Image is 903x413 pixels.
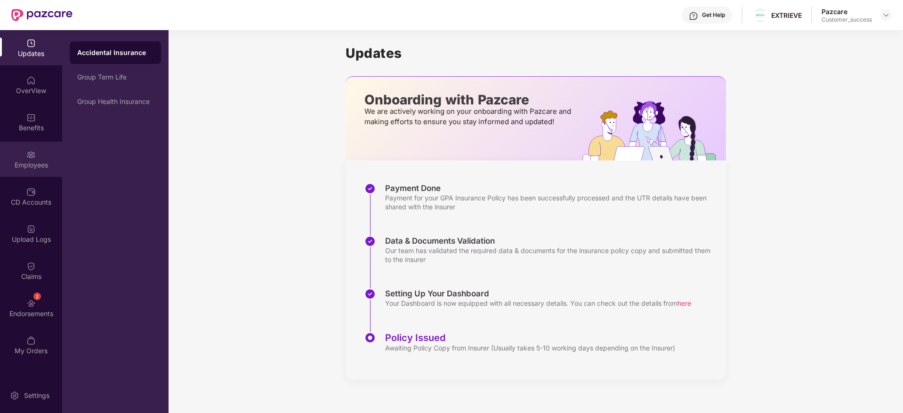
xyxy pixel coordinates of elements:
[26,150,36,159] img: svg+xml;base64,PHN2ZyBpZD0iRW1wbG95ZWVzIiB4bWxucz0iaHR0cDovL3d3dy53My5vcmcvMjAwMC9zdmciIHdpZHRoPS...
[882,11,890,19] img: svg+xml;base64,PHN2ZyBpZD0iRHJvcGRvd24tMzJ4MzIiIHhtbG5zPSJodHRwOi8vd3d3LnczLm9yZy8yMDAwL3N2ZyIgd2...
[822,16,872,24] div: Customer_success
[702,11,725,19] div: Get Help
[26,262,36,271] img: svg+xml;base64,PHN2ZyBpZD0iQ2xhaW0iIHhtbG5zPSJodHRwOi8vd3d3LnczLm9yZy8yMDAwL3N2ZyIgd2lkdGg9IjIwIi...
[364,95,574,104] p: Onboarding with Pazcare
[689,11,698,21] img: svg+xml;base64,PHN2ZyBpZD0iSGVscC0zMngzMiIgeG1sbnM9Imh0dHA6Ly93d3cudzMub3JnLzIwMDAvc3ZnIiB3aWR0aD...
[10,391,19,400] img: svg+xml;base64,PHN2ZyBpZD0iU2V0dGluZy0yMHgyMCIgeG1sbnM9Imh0dHA6Ly93d3cudzMub3JnLzIwMDAvc3ZnIiB3aW...
[26,39,36,48] img: svg+xml;base64,PHN2ZyBpZD0iVXBkYXRlZCIgeG1sbnM9Imh0dHA6Ly93d3cudzMub3JnLzIwMDAvc3ZnIiB3aWR0aD0iMj...
[21,391,52,400] div: Settings
[753,11,767,20] img: download%20(1).png
[364,183,376,194] img: svg+xml;base64,PHN2ZyBpZD0iU3RlcC1Eb25lLTMyeDMyIiB4bWxucz0iaHR0cDovL3d3dy53My5vcmcvMjAwMC9zdmciIH...
[364,288,376,300] img: svg+xml;base64,PHN2ZyBpZD0iU3RlcC1Eb25lLTMyeDMyIiB4bWxucz0iaHR0cDovL3d3dy53My5vcmcvMjAwMC9zdmciIH...
[77,48,153,57] div: Accidental Insurance
[822,7,872,16] div: Pazcare
[364,236,376,247] img: svg+xml;base64,PHN2ZyBpZD0iU3RlcC1Eb25lLTMyeDMyIiB4bWxucz0iaHR0cDovL3d3dy53My5vcmcvMjAwMC9zdmciIH...
[385,193,717,211] div: Payment for your GPA Insurance Policy has been successfully processed and the UTR details have be...
[385,299,691,308] div: Your Dashboard is now equipped with all necessary details. You can check out the details from
[582,101,726,160] img: hrOnboarding
[385,236,717,246] div: Data & Documents Validation
[26,336,36,345] img: svg+xml;base64,PHN2ZyBpZD0iTXlfT3JkZXJzIiBkYXRhLW5hbWU9Ik15IE9yZGVycyIgeG1sbnM9Imh0dHA6Ly93d3cudz...
[385,288,691,299] div: Setting Up Your Dashboard
[385,332,675,343] div: Policy Issued
[346,45,726,61] h1: Updates
[26,76,36,85] img: svg+xml;base64,PHN2ZyBpZD0iSG9tZSIgeG1sbnM9Imh0dHA6Ly93d3cudzMub3JnLzIwMDAvc3ZnIiB3aWR0aD0iMjAiIG...
[771,11,802,20] div: EXTRIEVE
[677,299,691,307] span: here
[26,187,36,197] img: svg+xml;base64,PHN2ZyBpZD0iQ0RfQWNjb3VudHMiIGRhdGEtbmFtZT0iQ0QgQWNjb3VudHMiIHhtbG5zPSJodHRwOi8vd3...
[385,343,675,352] div: Awaiting Policy Copy from Insurer (Usually takes 5-10 working days depending on the Insurer)
[26,113,36,122] img: svg+xml;base64,PHN2ZyBpZD0iQmVuZWZpdHMiIHhtbG5zPSJodHRwOi8vd3d3LnczLm9yZy8yMDAwL3N2ZyIgd2lkdGg9Ij...
[33,293,41,300] div: 2
[385,183,717,193] div: Payment Done
[26,224,36,234] img: svg+xml;base64,PHN2ZyBpZD0iVXBsb2FkX0xvZ3MiIGRhdGEtbmFtZT0iVXBsb2FkIExvZ3MiIHhtbG5zPSJodHRwOi8vd3...
[364,106,574,127] p: We are actively working on your onboarding with Pazcare and making efforts to ensure you stay inf...
[11,9,73,21] img: New Pazcare Logo
[26,299,36,308] img: svg+xml;base64,PHN2ZyBpZD0iRW5kb3JzZW1lbnRzIiB4bWxucz0iaHR0cDovL3d3dy53My5vcmcvMjAwMC9zdmciIHdpZH...
[364,332,376,343] img: svg+xml;base64,PHN2ZyBpZD0iU3RlcC1BY3RpdmUtMzJ4MzIiIHhtbG5zPSJodHRwOi8vd3d3LnczLm9yZy8yMDAwL3N2Zy...
[77,73,153,81] div: Group Term Life
[385,246,717,264] div: Our team has validated the required data & documents for the insurance policy copy and submitted ...
[77,98,153,105] div: Group Health Insurance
